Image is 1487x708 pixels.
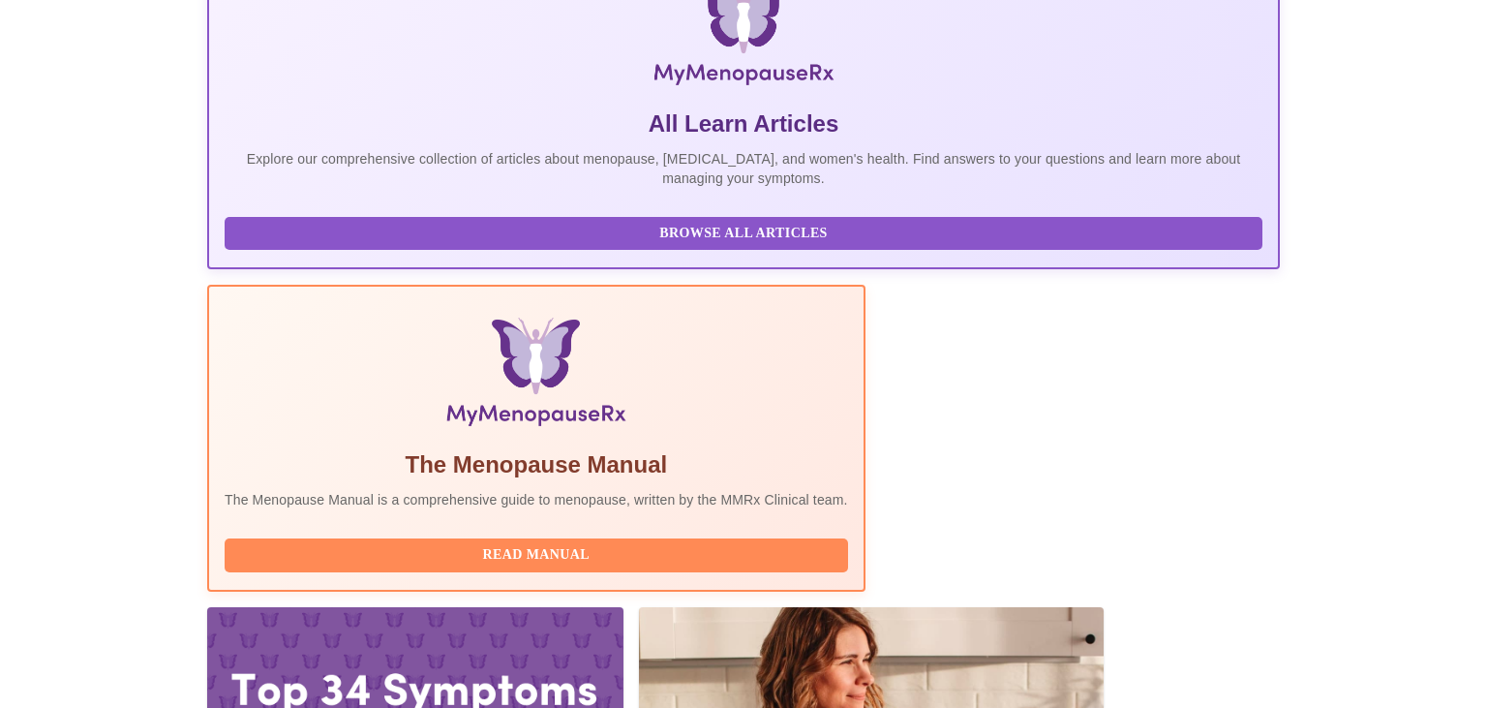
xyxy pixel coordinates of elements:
[225,217,1262,251] button: Browse All Articles
[323,318,748,434] img: Menopause Manual
[225,224,1267,240] a: Browse All Articles
[225,108,1262,139] h5: All Learn Articles
[244,543,829,568] span: Read Manual
[225,149,1262,188] p: Explore our comprehensive collection of articles about menopause, [MEDICAL_DATA], and women's hea...
[244,222,1243,246] span: Browse All Articles
[225,449,848,480] h5: The Menopause Manual
[225,539,848,572] button: Read Manual
[225,545,853,562] a: Read Manual
[225,490,848,509] p: The Menopause Manual is a comprehensive guide to menopause, written by the MMRx Clinical team.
